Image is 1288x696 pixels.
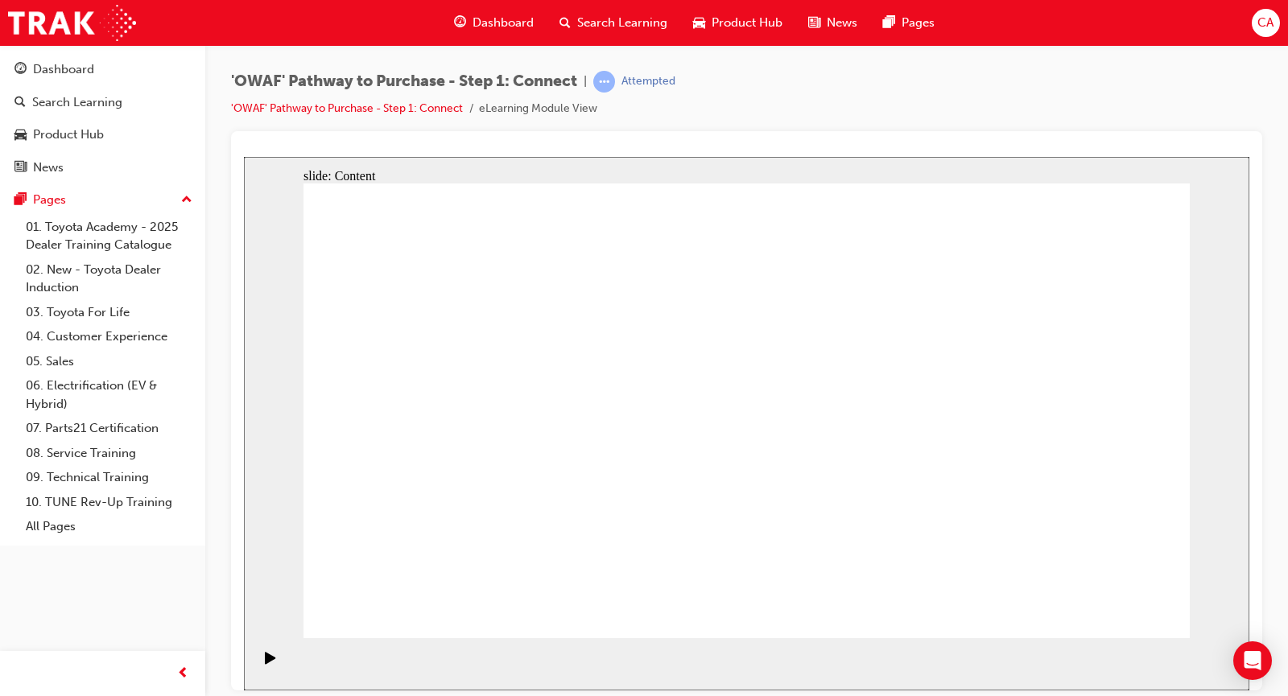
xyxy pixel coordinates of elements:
a: 07. Parts21 Certification [19,416,199,441]
a: search-iconSearch Learning [547,6,680,39]
a: car-iconProduct Hub [680,6,795,39]
a: 01. Toyota Academy - 2025 Dealer Training Catalogue [19,215,199,257]
a: News [6,153,199,183]
div: Dashboard [33,60,94,79]
div: News [33,159,64,177]
span: prev-icon [177,664,189,684]
button: Play (Ctrl+Alt+P) [8,494,35,521]
span: news-icon [14,161,27,175]
button: Pages [6,185,199,215]
img: Trak [8,5,136,41]
span: car-icon [14,128,27,142]
a: news-iconNews [795,6,870,39]
a: 'OWAF' Pathway to Purchase - Step 1: Connect [231,101,463,115]
a: All Pages [19,514,199,539]
li: eLearning Module View [479,100,597,118]
a: 02. New - Toyota Dealer Induction [19,257,199,300]
span: Pages [902,14,935,32]
span: Dashboard [473,14,534,32]
div: playback controls [8,481,35,533]
a: 09. Technical Training [19,465,199,490]
div: Attempted [621,74,675,89]
a: 08. Service Training [19,441,199,466]
span: News [827,14,857,32]
a: Dashboard [6,55,199,84]
span: learningRecordVerb_ATTEMPT-icon [593,71,615,93]
a: 06. Electrification (EV & Hybrid) [19,373,199,416]
div: Open Intercom Messenger [1233,641,1272,680]
span: Search Learning [577,14,667,32]
a: 03. Toyota For Life [19,300,199,325]
a: pages-iconPages [870,6,947,39]
span: pages-icon [14,193,27,208]
a: 10. TUNE Rev-Up Training [19,490,199,515]
a: 05. Sales [19,349,199,374]
span: car-icon [693,13,705,33]
span: search-icon [14,96,26,110]
span: news-icon [808,13,820,33]
span: CA [1257,14,1274,32]
a: Product Hub [6,120,199,150]
a: 04. Customer Experience [19,324,199,349]
span: guage-icon [454,13,466,33]
button: DashboardSearch LearningProduct HubNews [6,51,199,185]
span: pages-icon [883,13,895,33]
span: up-icon [181,190,192,211]
button: CA [1252,9,1280,37]
div: Search Learning [32,93,122,112]
a: guage-iconDashboard [441,6,547,39]
div: Product Hub [33,126,104,144]
div: Pages [33,191,66,209]
span: guage-icon [14,63,27,77]
a: Search Learning [6,88,199,117]
span: | [584,72,587,91]
span: search-icon [559,13,571,33]
span: Product Hub [712,14,782,32]
span: 'OWAF' Pathway to Purchase - Step 1: Connect [231,72,577,91]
